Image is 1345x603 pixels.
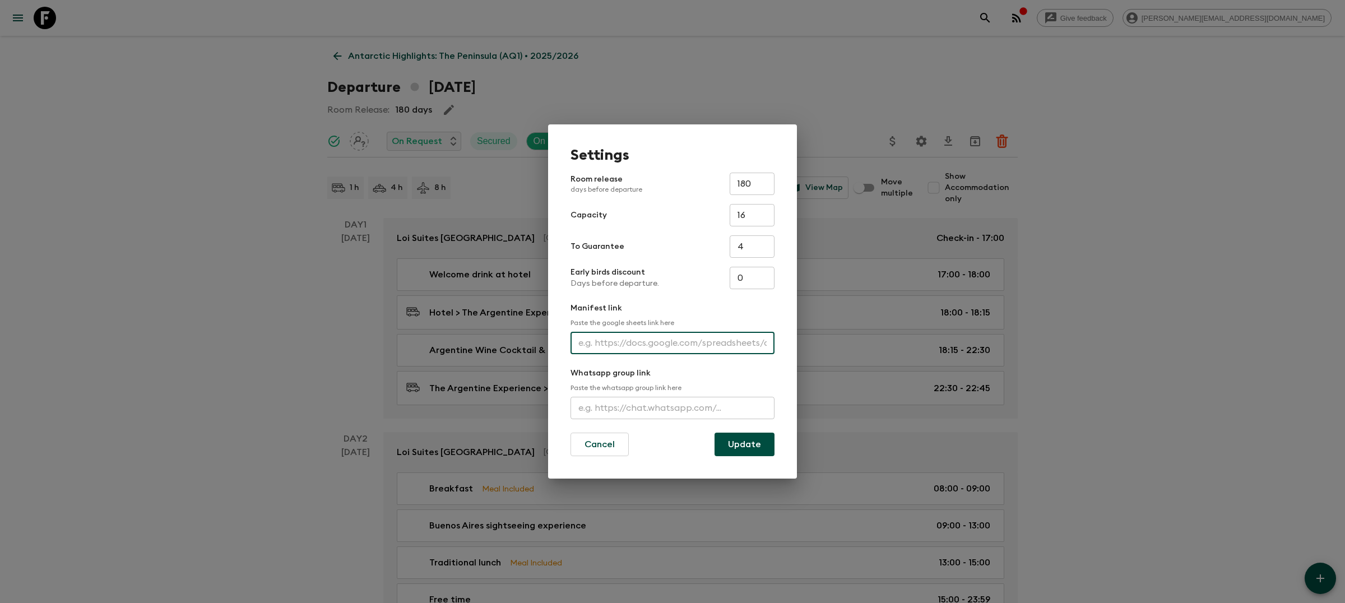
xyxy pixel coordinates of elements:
p: days before departure [571,185,642,194]
input: e.g. https://docs.google.com/spreadsheets/d/1P7Zz9v8J0vXy1Q/edit#gid=0 [571,332,774,354]
input: e.g. https://chat.whatsapp.com/... [571,397,774,419]
p: Early birds discount [571,267,659,278]
p: Room release [571,174,642,194]
input: e.g. 4 [730,235,774,258]
input: e.g. 30 [730,173,774,195]
p: Whatsapp group link [571,368,774,379]
p: Paste the whatsapp group link here [571,383,774,392]
input: e.g. 180 [730,267,774,289]
button: Cancel [571,433,629,456]
h1: Settings [571,147,774,164]
p: Capacity [571,210,607,221]
p: Days before departure. [571,278,659,289]
p: To Guarantee [571,241,624,252]
p: Paste the google sheets link here [571,318,774,327]
input: e.g. 14 [730,204,774,226]
button: Update [715,433,774,456]
p: Manifest link [571,303,774,314]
